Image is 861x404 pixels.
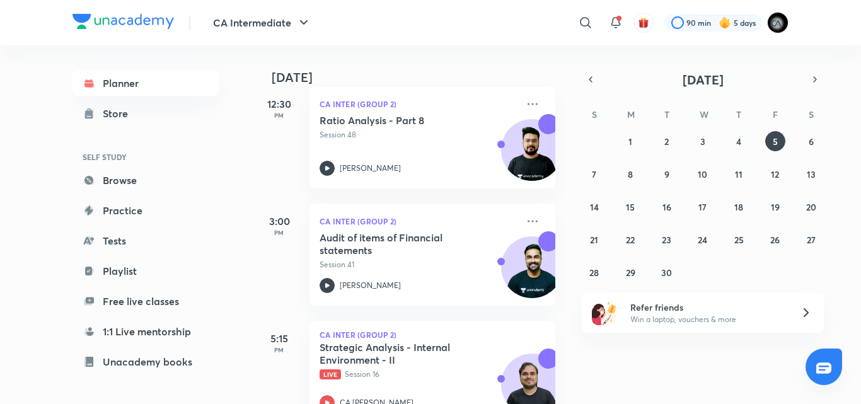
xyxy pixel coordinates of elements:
abbr: Thursday [736,108,741,120]
p: PM [254,112,304,119]
a: Free live classes [72,289,219,314]
a: Practice [72,198,219,223]
button: September 27, 2025 [801,229,821,250]
button: September 19, 2025 [765,197,785,217]
img: Avatar [502,243,562,304]
a: Unacademy books [72,349,219,374]
h5: Ratio Analysis - Part 8 [320,114,477,127]
p: [PERSON_NAME] [340,163,401,174]
button: September 20, 2025 [801,197,821,217]
button: September 25, 2025 [729,229,749,250]
abbr: Friday [773,108,778,120]
button: September 24, 2025 [693,229,713,250]
button: September 13, 2025 [801,164,821,184]
a: Tests [72,228,219,253]
abbr: September 12, 2025 [771,168,779,180]
button: September 9, 2025 [657,164,677,184]
button: September 21, 2025 [584,229,604,250]
abbr: Sunday [592,108,597,120]
button: September 5, 2025 [765,131,785,151]
button: September 17, 2025 [693,197,713,217]
abbr: September 28, 2025 [589,267,599,279]
p: CA Inter (Group 2) [320,214,517,229]
abbr: September 5, 2025 [773,136,778,147]
abbr: September 18, 2025 [734,201,743,213]
abbr: September 27, 2025 [807,234,816,246]
abbr: September 2, 2025 [664,136,669,147]
abbr: September 3, 2025 [700,136,705,147]
button: September 26, 2025 [765,229,785,250]
abbr: September 9, 2025 [664,168,669,180]
abbr: September 25, 2025 [734,234,744,246]
p: Session 16 [320,369,517,380]
h5: Strategic Analysis - Internal Environment - II [320,341,477,366]
abbr: September 16, 2025 [662,201,671,213]
p: PM [254,346,304,354]
abbr: September 10, 2025 [698,168,707,180]
p: Session 48 [320,129,517,141]
button: September 8, 2025 [620,164,640,184]
button: September 3, 2025 [693,131,713,151]
button: September 15, 2025 [620,197,640,217]
a: Browse [72,168,219,193]
h6: Refer friends [630,301,785,314]
abbr: Tuesday [664,108,669,120]
img: avatar [638,17,649,28]
a: 1:1 Live mentorship [72,319,219,344]
span: Live [320,369,341,379]
abbr: September 6, 2025 [809,136,814,147]
h5: 3:00 [254,214,304,229]
img: streak [719,16,731,29]
abbr: Saturday [809,108,814,120]
span: [DATE] [683,71,724,88]
img: Company Logo [72,14,174,29]
abbr: September 21, 2025 [590,234,598,246]
button: [DATE] [599,71,806,88]
h6: SELF STUDY [72,146,219,168]
abbr: September 1, 2025 [628,136,632,147]
abbr: September 8, 2025 [628,168,633,180]
abbr: September 20, 2025 [806,201,816,213]
button: September 23, 2025 [657,229,677,250]
p: [PERSON_NAME] [340,280,401,291]
button: avatar [633,13,654,33]
abbr: September 17, 2025 [698,201,707,213]
abbr: September 26, 2025 [770,234,780,246]
p: PM [254,229,304,236]
button: September 28, 2025 [584,262,604,282]
button: September 29, 2025 [620,262,640,282]
h5: 12:30 [254,96,304,112]
h5: 5:15 [254,331,304,346]
abbr: September 14, 2025 [590,201,599,213]
button: September 30, 2025 [657,262,677,282]
abbr: September 29, 2025 [626,267,635,279]
img: referral [592,300,617,325]
button: September 12, 2025 [765,164,785,184]
abbr: Monday [627,108,635,120]
abbr: September 15, 2025 [626,201,635,213]
p: Win a laptop, vouchers & more [630,314,785,325]
abbr: September 23, 2025 [662,234,671,246]
a: Planner [72,71,219,96]
abbr: September 11, 2025 [735,168,743,180]
button: September 16, 2025 [657,197,677,217]
abbr: September 7, 2025 [592,168,596,180]
div: Store [103,106,136,121]
a: Company Logo [72,14,174,32]
a: Store [72,101,219,126]
a: Playlist [72,258,219,284]
button: September 14, 2025 [584,197,604,217]
abbr: September 30, 2025 [661,267,672,279]
button: September 2, 2025 [657,131,677,151]
h5: Audit of items of Financial statements [320,231,477,257]
button: September 7, 2025 [584,164,604,184]
abbr: Wednesday [700,108,708,120]
button: September 1, 2025 [620,131,640,151]
p: CA Inter (Group 2) [320,331,545,338]
p: CA Inter (Group 2) [320,96,517,112]
img: Avatar [502,126,562,187]
button: September 10, 2025 [693,164,713,184]
p: Session 41 [320,259,517,270]
abbr: September 13, 2025 [807,168,816,180]
button: September 22, 2025 [620,229,640,250]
